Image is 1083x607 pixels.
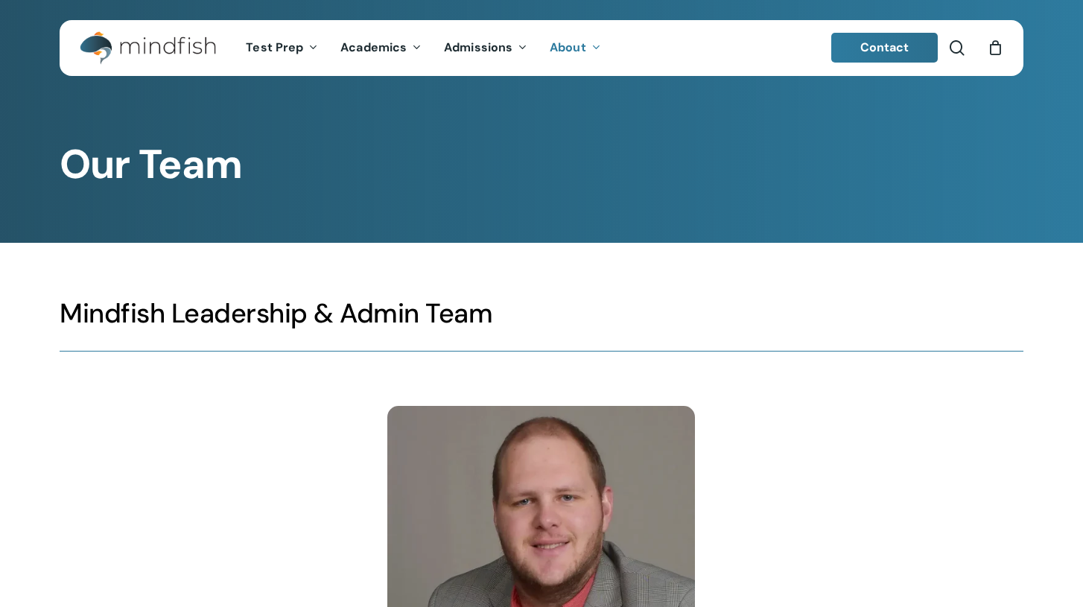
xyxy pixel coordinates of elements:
nav: Main Menu [235,20,612,76]
a: Cart [987,39,1003,56]
a: Contact [831,33,939,63]
header: Main Menu [60,20,1023,76]
a: About [539,42,612,54]
span: Contact [860,39,909,55]
h3: Mindfish Leadership & Admin Team [60,296,1023,331]
a: Admissions [433,42,539,54]
h1: Our Team [60,141,1023,188]
span: Test Prep [246,39,303,55]
span: About [550,39,586,55]
span: Admissions [444,39,512,55]
span: Academics [340,39,407,55]
a: Academics [329,42,433,54]
a: Test Prep [235,42,329,54]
